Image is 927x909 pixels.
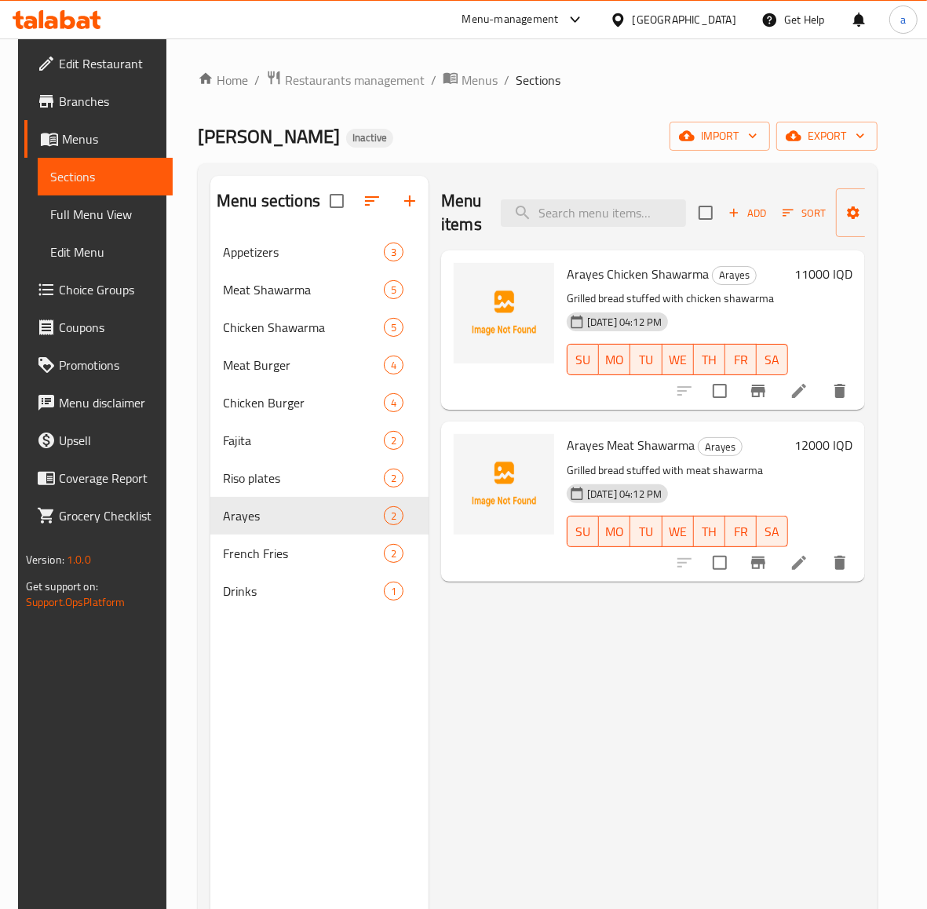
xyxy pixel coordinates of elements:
[763,349,782,371] span: SA
[198,70,878,90] nav: breadcrumb
[699,438,742,456] span: Arayes
[385,245,403,260] span: 3
[50,167,160,186] span: Sections
[59,356,160,374] span: Promotions
[210,535,429,572] div: French Fries2
[59,318,160,337] span: Coupons
[763,520,782,543] span: SA
[567,344,599,375] button: SU
[38,195,173,233] a: Full Menu View
[223,243,384,261] span: Appetizers
[789,126,865,146] span: export
[210,233,429,271] div: Appetizers3
[431,71,436,89] li: /
[38,158,173,195] a: Sections
[223,506,384,525] span: Arayes
[703,546,736,579] span: Select to update
[38,233,173,271] a: Edit Menu
[210,308,429,346] div: Chicken Shawarma5
[24,82,173,120] a: Branches
[567,289,788,308] p: Grilled bread stuffed with chicken shawarma
[210,422,429,459] div: Fajita2
[59,393,160,412] span: Menu disclaimer
[669,349,688,371] span: WE
[210,459,429,497] div: Riso plates2
[779,201,830,225] button: Sort
[739,372,777,410] button: Branch-specific-item
[24,384,173,422] a: Menu disclaimer
[223,582,384,601] div: Drinks
[662,344,694,375] button: WE
[384,243,403,261] div: items
[24,497,173,535] a: Grocery Checklist
[689,196,722,229] span: Select section
[726,204,768,222] span: Add
[567,461,788,480] p: Grilled bread stuffed with meat shawarma
[698,437,743,456] div: Arayes
[223,393,384,412] div: Chicken Burger
[26,576,98,597] span: Get support on:
[713,266,756,284] span: Arayes
[24,459,173,497] a: Coverage Report
[504,71,509,89] li: /
[633,11,736,28] div: [GEOGRAPHIC_DATA]
[501,199,686,227] input: search
[605,349,624,371] span: MO
[384,356,403,374] div: items
[694,516,725,547] button: TH
[776,122,878,151] button: export
[59,431,160,450] span: Upsell
[630,344,662,375] button: TU
[670,122,770,151] button: import
[703,374,736,407] span: Select to update
[637,349,655,371] span: TU
[567,262,709,286] span: Arayes Chicken Shawarma
[67,549,91,570] span: 1.0.0
[223,318,384,337] span: Chicken Shawarma
[223,280,384,299] span: Meat Shawarma
[794,263,852,285] h6: 11000 IQD
[198,71,248,89] a: Home
[790,553,808,572] a: Edit menu item
[59,54,160,73] span: Edit Restaurant
[210,346,429,384] div: Meat Burger4
[567,516,599,547] button: SU
[24,45,173,82] a: Edit Restaurant
[462,10,559,29] div: Menu-management
[385,396,403,411] span: 4
[26,592,126,612] a: Support.OpsPlatform
[694,344,725,375] button: TH
[712,266,757,285] div: Arayes
[384,393,403,412] div: items
[722,201,772,225] button: Add
[385,283,403,298] span: 5
[59,280,160,299] span: Choice Groups
[783,204,826,222] span: Sort
[223,356,384,374] span: Meat Burger
[821,544,859,582] button: delete
[210,227,429,616] nav: Menu sections
[24,308,173,346] a: Coupons
[26,549,64,570] span: Version:
[454,263,554,363] img: Arayes Chicken Shawarma
[700,349,719,371] span: TH
[210,384,429,422] div: Chicken Burger4
[217,189,320,213] h2: Menu sections
[722,201,772,225] span: Add item
[630,516,662,547] button: TU
[725,344,757,375] button: FR
[662,516,694,547] button: WE
[637,520,655,543] span: TU
[385,320,403,335] span: 5
[821,372,859,410] button: delete
[605,520,624,543] span: MO
[346,131,393,144] span: Inactive
[223,544,384,563] span: French Fries
[385,358,403,373] span: 4
[669,520,688,543] span: WE
[24,422,173,459] a: Upsell
[59,469,160,487] span: Coverage Report
[59,506,160,525] span: Grocery Checklist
